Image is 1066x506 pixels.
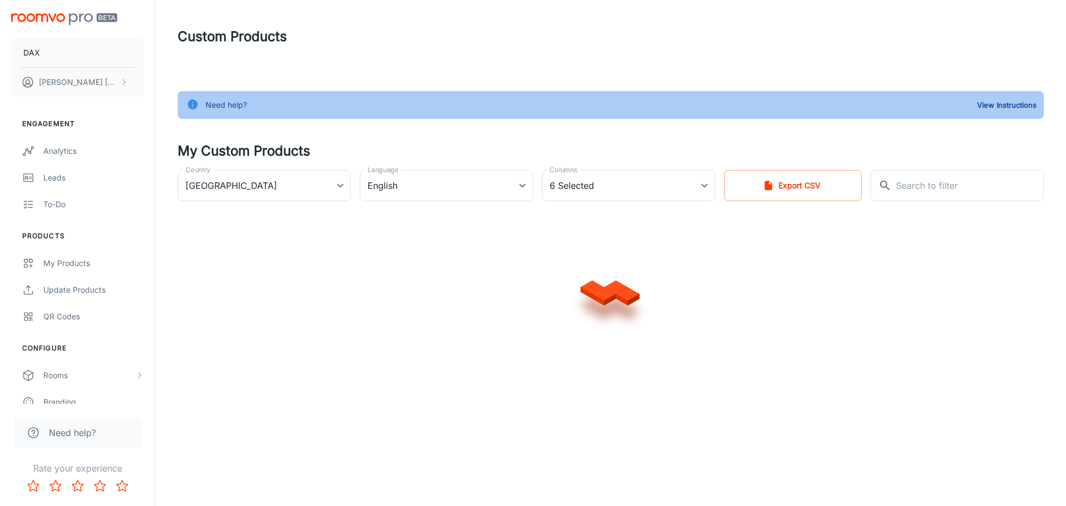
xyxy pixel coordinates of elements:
label: Country [185,165,210,174]
button: DAX [11,38,144,67]
div: English [360,170,533,201]
div: Analytics [43,145,144,157]
div: To-do [43,198,144,211]
div: Leads [43,172,144,184]
h4: My Custom Products [178,141,1044,161]
img: Roomvo PRO Beta [11,13,117,25]
label: Columns [550,165,577,174]
div: My Products [43,257,144,269]
p: [PERSON_NAME] [PERSON_NAME] [39,76,117,88]
div: [GEOGRAPHIC_DATA] [178,170,351,201]
div: QR Codes [43,310,144,323]
button: View Instructions [974,97,1039,113]
div: Update Products [43,284,144,296]
div: 6 Selected [542,170,715,201]
p: DAX [23,47,40,59]
label: Language [368,165,399,174]
button: Export CSV [724,170,862,201]
input: Search to filter [896,170,1044,201]
button: [PERSON_NAME] [PERSON_NAME] [11,68,144,97]
div: Rooms [43,369,135,382]
div: Branding [43,396,144,408]
div: Need help? [205,94,247,116]
h1: Custom Products [178,27,287,47]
